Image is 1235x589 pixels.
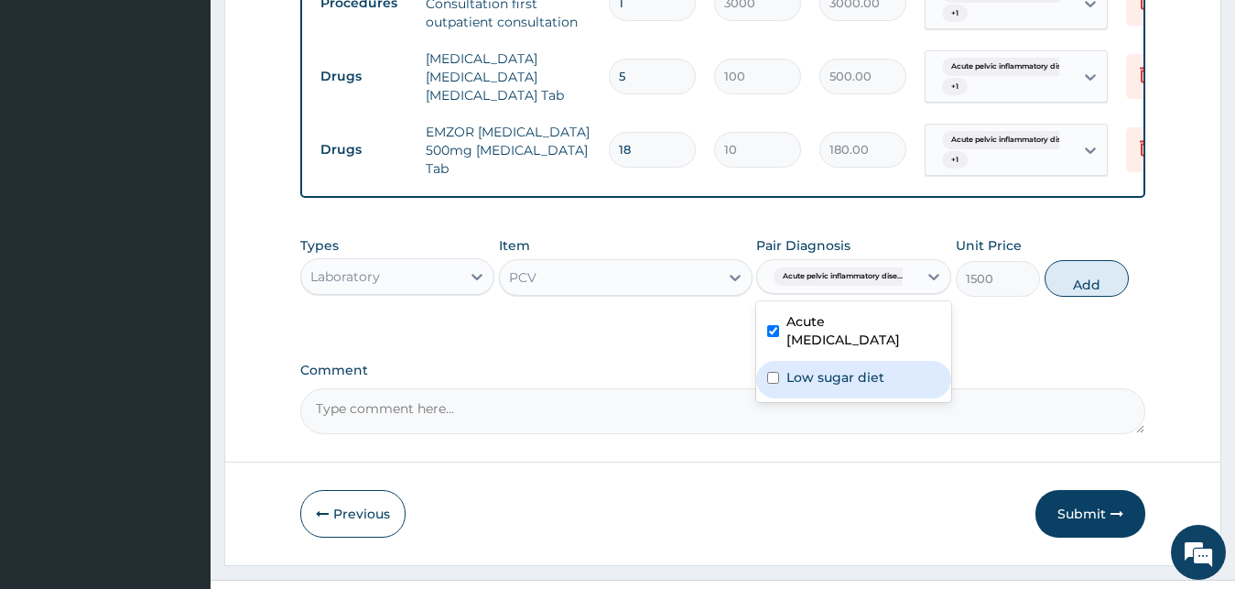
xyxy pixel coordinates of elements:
[95,103,308,126] div: Chat with us now
[942,131,1080,149] span: Acute pelvic inflammatory dise...
[300,9,344,53] div: Minimize live chat window
[311,133,417,167] td: Drugs
[9,394,349,458] textarea: Type your message and hit 'Enter'
[417,40,600,114] td: [MEDICAL_DATA] [MEDICAL_DATA] [MEDICAL_DATA] Tab
[1045,260,1129,297] button: Add
[300,238,339,254] label: Types
[942,151,968,169] span: + 1
[106,178,253,363] span: We're online!
[1035,490,1145,538] button: Submit
[300,363,1146,378] label: Comment
[300,490,406,538] button: Previous
[942,5,968,23] span: + 1
[499,236,530,255] label: Item
[956,236,1022,255] label: Unit Price
[786,368,884,387] label: Low sugar diet
[756,236,850,255] label: Pair Diagnosis
[786,312,940,349] label: Acute [MEDICAL_DATA]
[310,267,380,286] div: Laboratory
[311,60,417,93] td: Drugs
[774,267,912,286] span: Acute pelvic inflammatory dise...
[942,78,968,96] span: + 1
[509,268,536,287] div: PCV
[34,92,74,137] img: d_794563401_company_1708531726252_794563401
[942,58,1080,76] span: Acute pelvic inflammatory dise...
[417,114,600,187] td: EMZOR [MEDICAL_DATA] 500mg [MEDICAL_DATA] Tab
